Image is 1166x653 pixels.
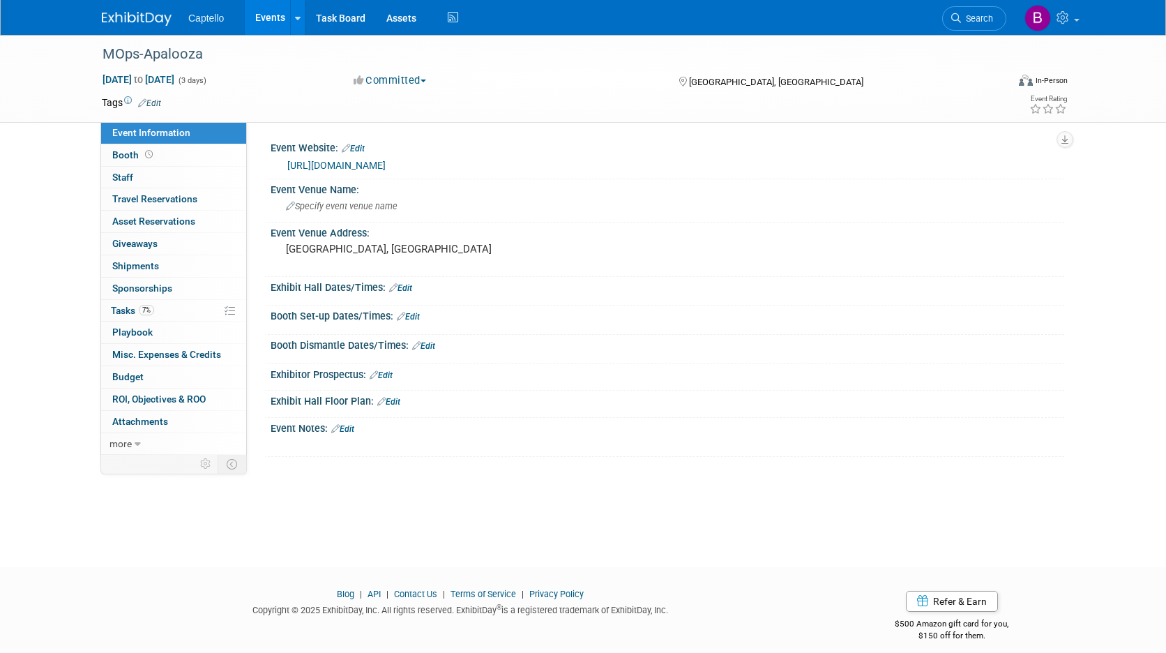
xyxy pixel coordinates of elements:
span: Misc. Expenses & Credits [112,349,221,360]
span: Search [961,13,993,24]
a: Attachments [101,411,246,433]
div: Exhibitor Prospectus: [271,364,1064,382]
span: [DATE] [DATE] [102,73,175,86]
a: Edit [377,397,400,407]
a: Giveaways [101,233,246,255]
span: Sponsorships [112,283,172,294]
div: Event Venue Name: [271,179,1064,197]
span: Staff [112,172,133,183]
div: Booth Dismantle Dates/Times: [271,335,1064,353]
td: Tags [102,96,161,110]
img: Brad Froese [1024,5,1051,31]
a: Contact Us [394,589,437,599]
div: Exhibit Hall Floor Plan: [271,391,1064,409]
a: Search [942,6,1006,31]
a: Edit [342,144,365,153]
a: Blog [337,589,354,599]
div: Copyright © 2025 ExhibitDay, Inc. All rights reserved. ExhibitDay is a registered trademark of Ex... [102,601,819,617]
a: Edit [389,283,412,293]
div: Event Venue Address: [271,223,1064,240]
td: Personalize Event Tab Strip [194,455,218,473]
span: more [109,438,132,449]
span: Tasks [111,305,154,316]
div: Event Website: [271,137,1064,156]
a: Budget [101,366,246,388]
span: Booth not reserved yet [142,149,156,160]
span: Captello [188,13,224,24]
a: Edit [138,98,161,108]
span: ROI, Objectives & ROO [112,393,206,405]
span: | [356,589,365,599]
a: ROI, Objectives & ROO [101,389,246,410]
a: Privacy Policy [529,589,584,599]
span: | [383,589,392,599]
a: Edit [370,370,393,380]
span: 7% [139,305,154,315]
a: Sponsorships [101,278,246,299]
span: | [439,589,448,599]
sup: ® [497,603,501,611]
a: Playbook [101,322,246,343]
span: [GEOGRAPHIC_DATA], [GEOGRAPHIC_DATA] [689,77,863,87]
a: Shipments [101,255,246,277]
span: Travel Reservations [112,193,197,204]
div: In-Person [1035,75,1068,86]
div: $150 off for them. [840,630,1065,642]
span: Giveaways [112,238,158,249]
a: more [101,433,246,455]
a: Booth [101,144,246,166]
span: to [132,74,145,85]
div: Exhibit Hall Dates/Times: [271,277,1064,295]
div: Booth Set-up Dates/Times: [271,306,1064,324]
a: Edit [331,424,354,434]
img: Format-Inperson.png [1019,75,1033,86]
a: Tasks7% [101,300,246,322]
a: Edit [397,312,420,322]
a: Event Information [101,122,246,144]
a: [URL][DOMAIN_NAME] [287,160,386,171]
td: Toggle Event Tabs [218,455,247,473]
a: Travel Reservations [101,188,246,210]
span: (3 days) [177,76,206,85]
span: Specify event venue name [286,201,397,211]
a: API [368,589,381,599]
span: Attachments [112,416,168,427]
span: Event Information [112,127,190,138]
span: Booth [112,149,156,160]
span: Asset Reservations [112,216,195,227]
div: $500 Amazon gift card for you, [840,609,1065,641]
div: MOps-Apalooza [98,42,985,67]
a: Staff [101,167,246,188]
div: Event Format [924,73,1068,93]
div: Event Rating [1029,96,1067,103]
a: Terms of Service [450,589,516,599]
a: Misc. Expenses & Credits [101,344,246,366]
span: Budget [112,371,144,382]
a: Refer & Earn [906,591,998,612]
div: Event Notes: [271,418,1064,436]
button: Committed [349,73,432,88]
span: Playbook [112,326,153,338]
a: Asset Reservations [101,211,246,232]
img: ExhibitDay [102,12,172,26]
span: | [518,589,527,599]
pre: [GEOGRAPHIC_DATA], [GEOGRAPHIC_DATA] [286,243,586,255]
a: Edit [412,341,435,351]
span: Shipments [112,260,159,271]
